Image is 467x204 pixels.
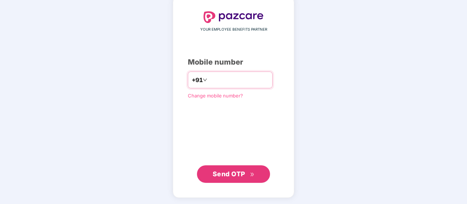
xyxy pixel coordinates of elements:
[203,78,207,82] span: down
[188,93,243,99] a: Change mobile number?
[204,11,263,23] img: logo
[250,172,255,177] span: double-right
[188,57,279,68] div: Mobile number
[197,165,270,183] button: Send OTPdouble-right
[200,27,267,32] span: YOUR EMPLOYEE BENEFITS PARTNER
[213,170,245,178] span: Send OTP
[192,76,203,85] span: +91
